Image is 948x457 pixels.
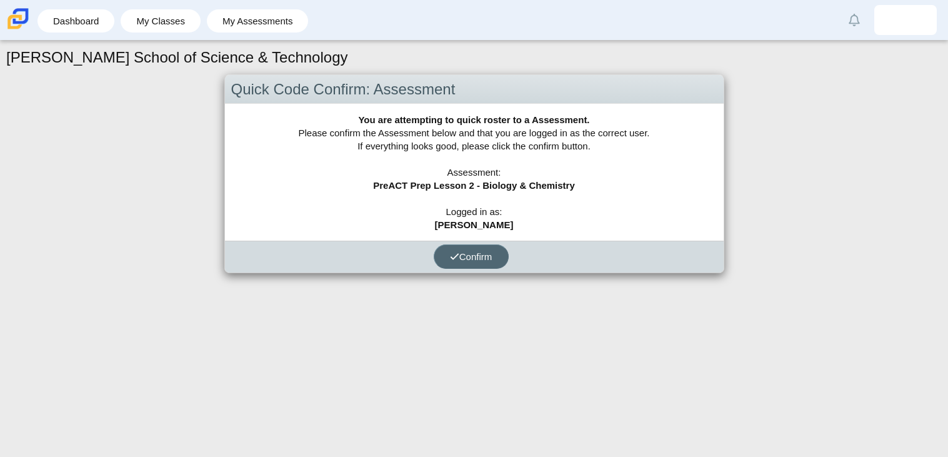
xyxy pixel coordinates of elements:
[44,9,108,33] a: Dashboard
[874,5,937,35] a: fabricio.velazquez.UZXUuI
[841,6,868,34] a: Alerts
[225,75,724,104] div: Quick Code Confirm: Assessment
[225,104,724,241] div: Please confirm the Assessment below and that you are logged in as the correct user. If everything...
[213,9,302,33] a: My Assessments
[5,6,31,32] img: Carmen School of Science & Technology
[358,114,589,125] b: You are attempting to quick roster to a Assessment.
[5,23,31,34] a: Carmen School of Science & Technology
[127,9,194,33] a: My Classes
[435,219,514,230] b: [PERSON_NAME]
[450,251,492,262] span: Confirm
[434,244,509,269] button: Confirm
[896,10,916,30] img: fabricio.velazquez.UZXUuI
[6,47,348,68] h1: [PERSON_NAME] School of Science & Technology
[373,180,575,191] b: PreACT Prep Lesson 2 - Biology & Chemistry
